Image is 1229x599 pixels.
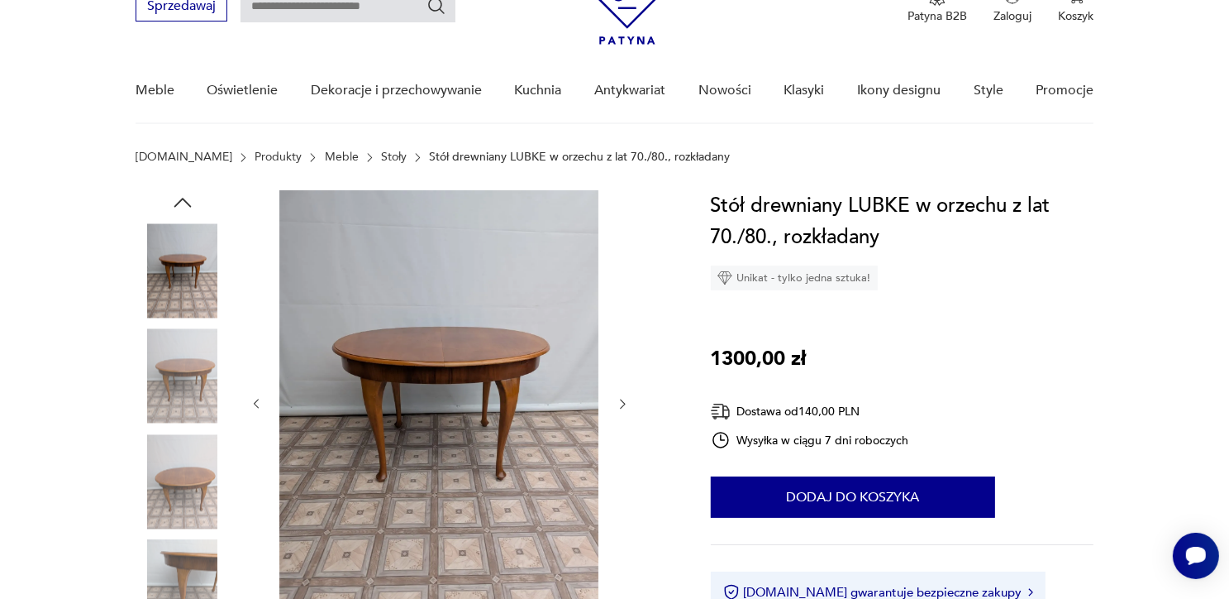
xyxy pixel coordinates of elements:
[136,59,174,122] a: Meble
[907,8,967,24] p: Patyna B2B
[711,266,878,290] div: Unikat - tylko jedna sztuka!
[1036,59,1093,122] a: Promocje
[311,59,482,122] a: Dekoracje i przechowywanie
[136,151,232,164] a: [DOMAIN_NAME]
[255,151,302,164] a: Produkty
[381,151,407,164] a: Stoły
[207,59,278,122] a: Oświetlenie
[711,190,1094,253] h1: Stół drewniany LUBKE w orzechu z lat 70./80., rozkładany
[136,2,227,13] a: Sprzedawaj
[711,401,731,422] img: Ikona dostawy
[993,8,1031,24] p: Zaloguj
[514,59,561,122] a: Kuchnia
[698,59,751,122] a: Nowości
[1028,588,1033,597] img: Ikona strzałki w prawo
[711,343,807,375] p: 1300,00 zł
[717,271,732,285] img: Ikona diamentu
[325,151,359,164] a: Meble
[136,223,230,318] img: Zdjęcie produktu Stół drewniany LUBKE w orzechu z lat 70./80., rozkładany
[711,401,909,422] div: Dostawa od 140,00 PLN
[1058,8,1093,24] p: Koszyk
[594,59,665,122] a: Antykwariat
[784,59,824,122] a: Klasyki
[974,59,1003,122] a: Style
[857,59,941,122] a: Ikony designu
[1173,533,1219,579] iframe: Smartsupp widget button
[136,329,230,424] img: Zdjęcie produktu Stół drewniany LUBKE w orzechu z lat 70./80., rozkładany
[711,430,909,450] div: Wysyłka w ciągu 7 dni roboczych
[430,151,731,164] p: Stół drewniany LUBKE w orzechu z lat 70./80., rozkładany
[136,434,230,529] img: Zdjęcie produktu Stół drewniany LUBKE w orzechu z lat 70./80., rozkładany
[711,477,995,518] button: Dodaj do koszyka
